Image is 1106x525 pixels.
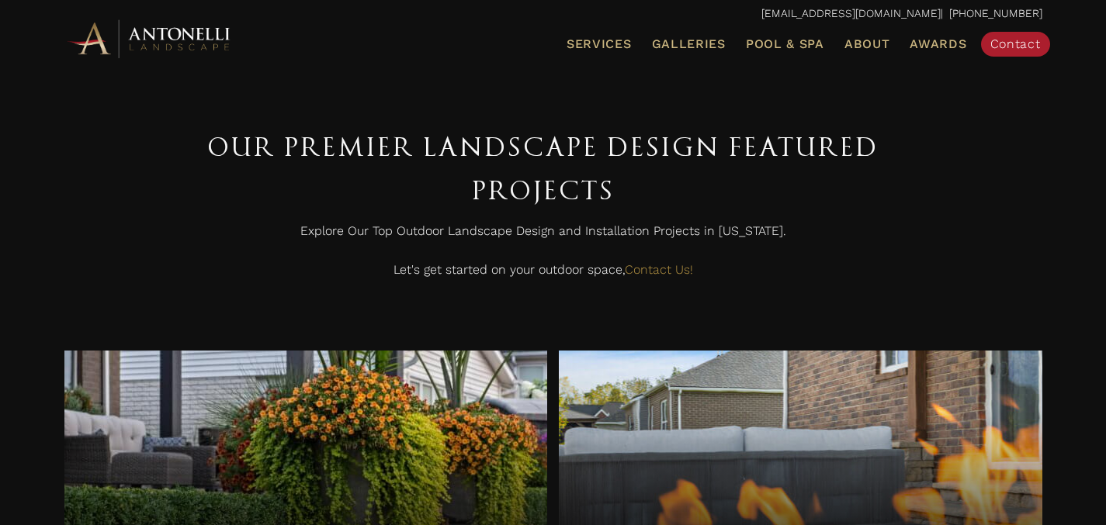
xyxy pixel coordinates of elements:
[981,32,1050,57] a: Contact
[652,36,726,51] span: Galleries
[746,36,824,51] span: Pool & Spa
[910,36,966,51] span: Awards
[844,38,890,50] span: About
[625,262,693,277] a: Contact Us!
[206,125,881,212] h1: Our Premier Landscape Design Featured Projects
[64,4,1042,24] p: | [PHONE_NUMBER]
[838,34,896,54] a: About
[740,34,830,54] a: Pool & Spa
[64,17,235,60] img: Antonelli Horizontal Logo
[567,38,632,50] span: Services
[560,34,638,54] a: Services
[206,219,881,250] p: Explore Our Top Outdoor Landscape Design and Installation Projects in [US_STATE].
[761,7,941,19] a: [EMAIL_ADDRESS][DOMAIN_NAME]
[903,34,973,54] a: Awards
[206,258,881,289] p: Let's get started on your outdoor space,
[646,34,732,54] a: Galleries
[990,36,1041,51] span: Contact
